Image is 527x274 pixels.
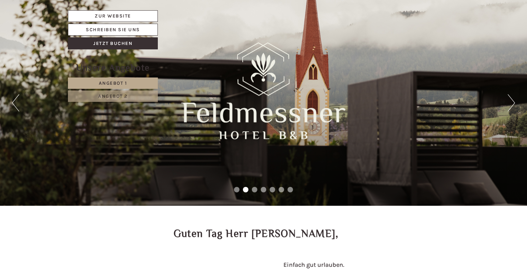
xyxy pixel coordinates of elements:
[68,37,158,49] a: Jetzt buchen
[68,10,158,22] a: Zur Website
[68,61,158,74] div: Unsere Angebote
[174,228,339,239] h1: Guten Tag Herr [PERSON_NAME],
[508,94,515,111] button: Next
[179,262,449,269] h4: Einfach gut urlauben.
[68,24,158,36] a: Schreiben Sie uns
[99,80,127,86] span: Angebot 1
[98,93,128,99] span: Angebot 2
[12,94,19,111] button: Previous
